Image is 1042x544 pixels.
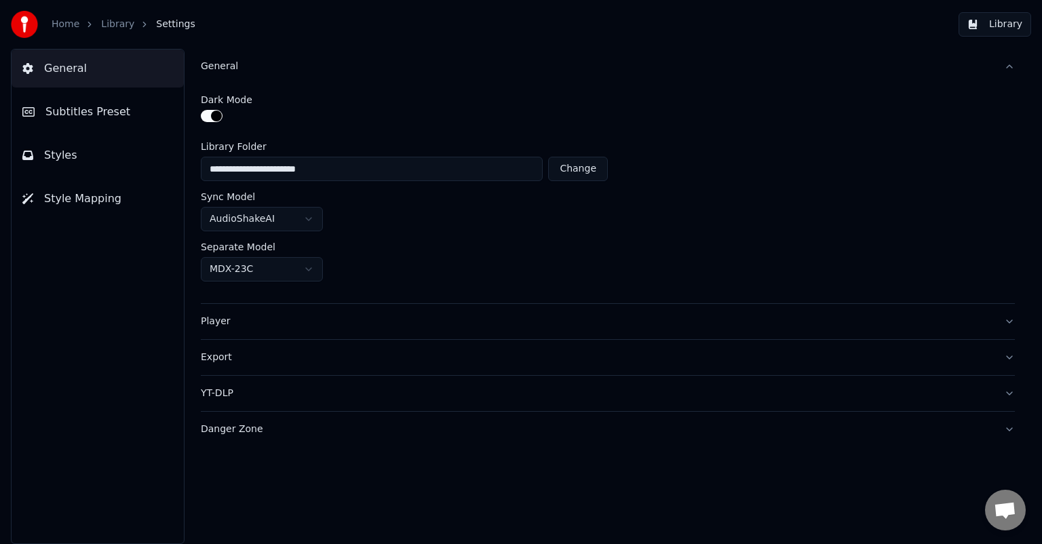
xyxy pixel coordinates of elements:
[44,147,77,163] span: Styles
[11,11,38,38] img: youka
[45,104,130,120] span: Subtitles Preset
[201,376,1015,411] button: YT-DLP
[201,412,1015,447] button: Danger Zone
[201,60,993,73] div: General
[548,157,608,181] button: Change
[959,12,1031,37] button: Library
[201,84,1015,303] div: General
[201,192,255,201] label: Sync Model
[12,136,184,174] button: Styles
[201,142,608,151] label: Library Folder
[201,95,252,104] label: Dark Mode
[44,191,121,207] span: Style Mapping
[156,18,195,31] span: Settings
[52,18,195,31] nav: breadcrumb
[12,50,184,88] button: General
[201,387,993,400] div: YT-DLP
[12,93,184,131] button: Subtitles Preset
[201,423,993,436] div: Danger Zone
[101,18,134,31] a: Library
[201,242,275,252] label: Separate Model
[201,304,1015,339] button: Player
[201,49,1015,84] button: General
[12,180,184,218] button: Style Mapping
[985,490,1026,530] a: 打開聊天
[201,315,993,328] div: Player
[201,351,993,364] div: Export
[201,340,1015,375] button: Export
[52,18,79,31] a: Home
[44,60,87,77] span: General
